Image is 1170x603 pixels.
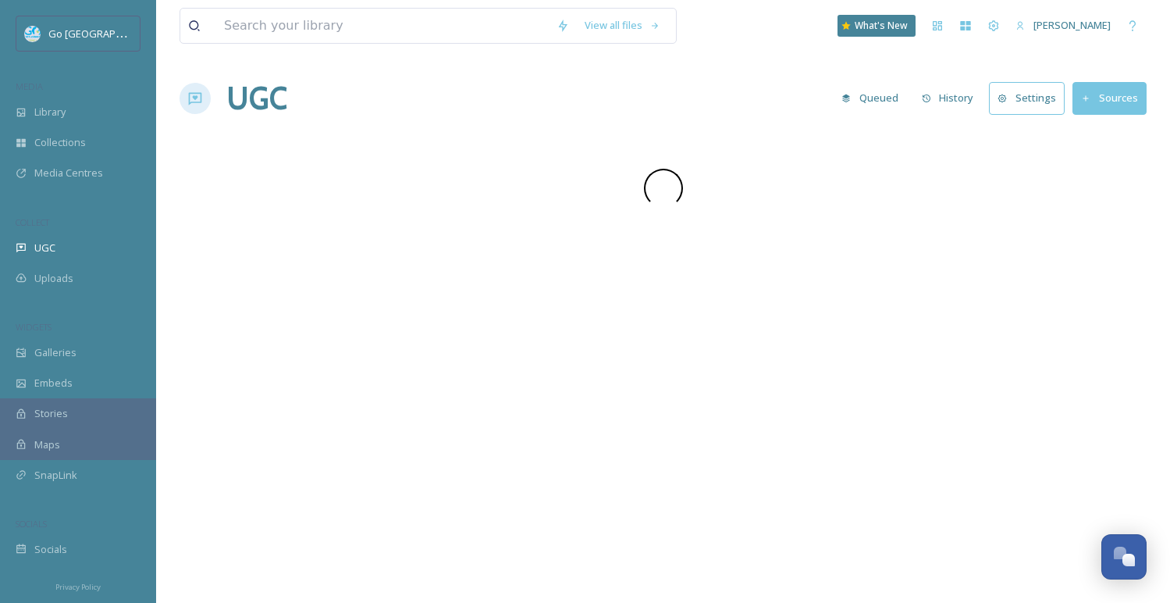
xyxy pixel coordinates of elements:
a: Settings [989,82,1072,114]
span: Stories [34,406,68,421]
button: Settings [989,82,1065,114]
span: Go [GEOGRAPHIC_DATA] [48,26,164,41]
img: GoGreatLogo_MISkies_RegionalTrails%20%281%29.png [25,26,41,41]
span: Collections [34,135,86,150]
button: Open Chat [1101,534,1147,580]
span: Media Centres [34,166,103,180]
a: Privacy Policy [55,576,101,595]
span: COLLECT [16,216,49,228]
span: Socials [34,542,67,557]
span: SOCIALS [16,518,47,530]
a: UGC [226,75,287,122]
span: [PERSON_NAME] [1033,18,1111,32]
a: Queued [834,83,914,113]
span: MEDIA [16,80,43,92]
button: History [914,83,982,113]
a: [PERSON_NAME] [1008,10,1118,41]
button: Sources [1072,82,1147,114]
span: Library [34,105,66,120]
input: Search your library [216,9,549,43]
button: Queued [834,83,906,113]
span: Embeds [34,376,73,391]
span: SnapLink [34,468,77,483]
span: WIDGETS [16,321,52,333]
a: History [914,83,990,113]
span: Maps [34,437,60,452]
span: UGC [34,241,55,255]
a: What's New [837,15,916,37]
span: Privacy Policy [55,582,101,592]
span: Galleries [34,345,76,360]
span: Uploads [34,271,73,286]
a: View all files [577,10,668,41]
